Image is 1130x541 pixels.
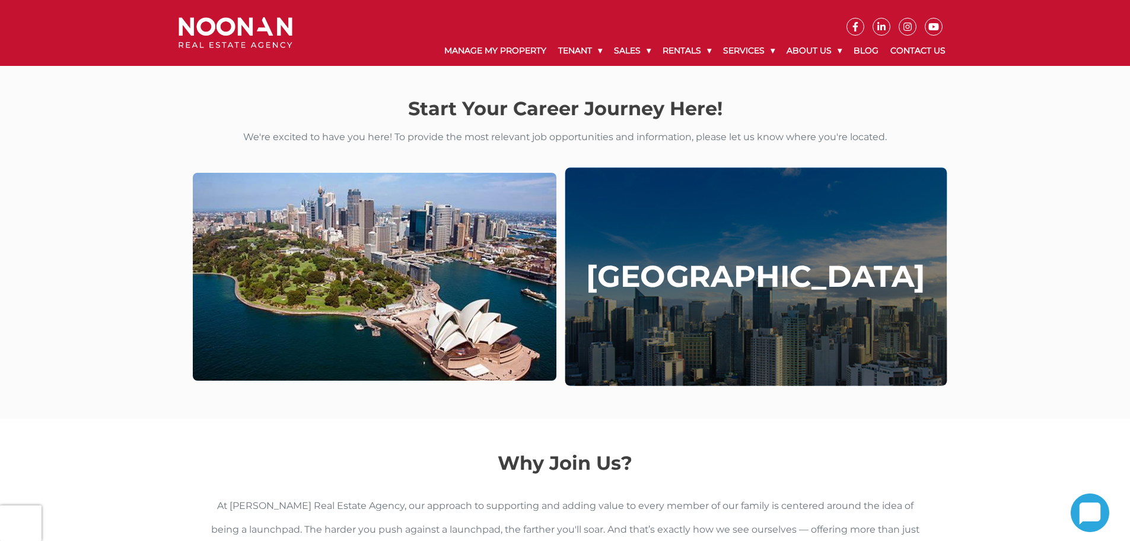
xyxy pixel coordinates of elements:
h3: Start Your Career Journey Here! [170,97,960,120]
a: Tenant [552,36,608,66]
a: Rentals [657,36,717,66]
a: Services [717,36,781,66]
a: Contact Us [884,36,951,66]
a: Blog [848,36,884,66]
a: Sales [608,36,657,66]
a: Manage My Property [438,36,552,66]
a: About Us [781,36,848,66]
a: Philippines - City skyline [GEOGRAPHIC_DATA] [574,173,938,381]
h4: [GEOGRAPHIC_DATA] [586,259,925,295]
img: Noonan Real Estate Agency [179,17,292,49]
p: We're excited to have you here! To provide the most relevant job opportunities and information, p... [170,129,960,144]
a: Australia - Sydney Opera House [193,173,556,381]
